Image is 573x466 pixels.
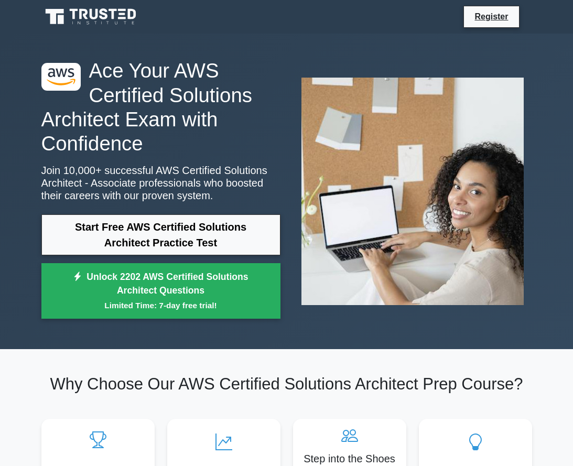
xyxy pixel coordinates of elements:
[41,374,532,394] h2: Why Choose Our AWS Certified Solutions Architect Prep Course?
[468,10,514,23] a: Register
[55,299,267,311] small: Limited Time: 7-day free trial!
[41,263,280,319] a: Unlock 2202 AWS Certified Solutions Architect QuestionsLimited Time: 7-day free trial!
[41,214,280,255] a: Start Free AWS Certified Solutions Architect Practice Test
[41,164,280,202] p: Join 10,000+ successful AWS Certified Solutions Architect - Associate professionals who boosted t...
[41,59,280,155] h1: Ace Your AWS Certified Solutions Architect Exam with Confidence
